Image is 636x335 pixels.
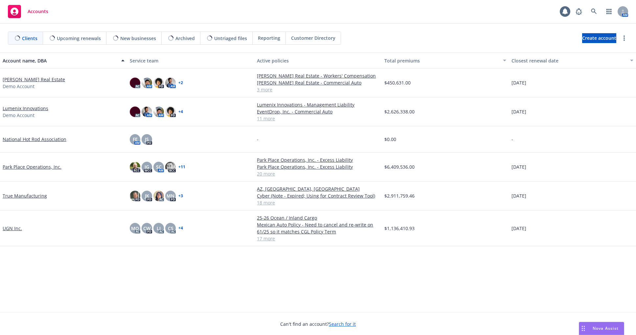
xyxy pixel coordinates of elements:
span: Create account [582,32,616,44]
img: photo [165,78,176,88]
span: [DATE] [511,192,526,199]
span: CS [168,225,173,232]
a: Lumenix Innovations [3,105,48,112]
span: Accounts [28,9,48,14]
span: [DATE] [511,108,526,115]
a: 17 more [257,235,379,242]
a: 11 more [257,115,379,122]
img: photo [130,191,140,201]
span: Customer Directory [291,35,335,41]
span: New businesses [120,35,156,42]
span: Can't find an account? [280,321,356,327]
a: Park Place Operations, Inc. - Excess Liability [257,156,379,163]
span: Nova Assist [593,325,619,331]
a: 3 more [257,86,379,93]
a: Cyber (Note - Expired; Using for Contract Review Tool) [257,192,379,199]
span: LI [157,225,161,232]
span: [DATE] [511,225,526,232]
span: JK [145,192,149,199]
span: FE [133,136,138,143]
a: Search [587,5,601,18]
span: $2,626,338.00 [384,108,415,115]
a: Report a Bug [572,5,585,18]
img: photo [130,162,140,172]
button: Service team [127,53,254,68]
img: photo [153,78,164,88]
a: National Hot Rod Association [3,136,66,143]
img: photo [130,78,140,88]
span: MN [167,192,174,199]
a: Create account [582,33,616,43]
span: Upcoming renewals [57,35,101,42]
a: Switch app [602,5,616,18]
span: [DATE] [511,79,526,86]
a: 18 more [257,199,379,206]
a: True Manufacturing [3,192,47,199]
a: + 4 [178,110,183,114]
span: - [257,136,259,143]
button: Total premiums [382,53,509,68]
a: + 2 [178,81,183,85]
span: JS [145,136,149,143]
span: $6,409,536.00 [384,163,415,170]
span: Demo Account [3,83,34,90]
a: + 3 [178,194,183,198]
img: photo [165,107,176,117]
a: more [620,34,628,42]
span: MQ [131,225,139,232]
a: Accounts [5,2,51,21]
button: Nova Assist [579,322,624,335]
div: Account name, DBA [3,57,117,64]
img: photo [153,191,164,201]
div: Service team [130,57,252,64]
a: Park Place Operations, Inc. - Excess Liability [257,163,379,170]
img: photo [165,162,176,172]
span: Untriaged files [214,35,247,42]
span: Archived [175,35,195,42]
span: - [511,136,513,143]
span: [DATE] [511,163,526,170]
a: [PERSON_NAME] Real Estate - Workers' Compensation [257,72,379,79]
button: Closest renewal date [509,53,636,68]
a: [PERSON_NAME] Real Estate - Commercial Auto [257,79,379,86]
span: $2,911,759.46 [384,192,415,199]
a: EventDrop, Inc. - Commercial Auto [257,108,379,115]
span: $1,136,410.93 [384,225,415,232]
span: JG [145,163,149,170]
img: photo [142,78,152,88]
img: photo [130,107,140,117]
a: + 4 [178,226,183,230]
a: [PERSON_NAME] Real Estate [3,76,65,83]
span: SC [156,163,162,170]
div: Total premiums [384,57,499,64]
div: Closest renewal date [511,57,626,64]
a: + 11 [178,165,185,169]
a: Park Place Operations, Inc. [3,163,61,170]
span: CW [143,225,150,232]
div: Active policies [257,57,379,64]
a: 20 more [257,170,379,177]
span: $450,631.00 [384,79,411,86]
button: Active policies [254,53,381,68]
a: Search for it [329,321,356,327]
img: photo [153,107,164,117]
span: Reporting [258,35,280,41]
a: Lumenix Innovations - Management Liability [257,101,379,108]
img: photo [142,107,152,117]
span: Demo Account [3,112,34,119]
a: 25-26 Ocean / Inland Cargo [257,214,379,221]
a: UGN Inc. [3,225,22,232]
div: Drag to move [579,322,587,335]
a: Mexican Auto Policy - Need to cancel and re-write on 61/25 so it matches CGL Policy Term [257,221,379,235]
span: Clients [22,35,37,42]
span: $0.00 [384,136,396,143]
a: AZ, [GEOGRAPHIC_DATA], [GEOGRAPHIC_DATA] [257,185,379,192]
